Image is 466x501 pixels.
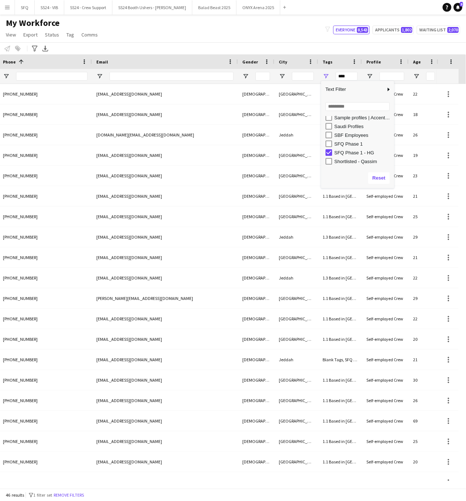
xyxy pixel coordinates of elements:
[238,472,274,492] div: [DEMOGRAPHIC_DATA]
[362,207,409,227] div: Self-employed Crew
[23,31,38,38] span: Export
[362,247,409,267] div: Self-employed Crew
[279,59,287,65] span: City
[334,124,392,129] div: Saudi Profiles
[401,27,412,33] span: 1,802
[318,227,362,247] div: 1.3 Based in [GEOGRAPHIC_DATA], 2.3 English Level = 3/3 Excellent , SFQ Phase 1 - HG
[238,350,274,370] div: [DEMOGRAPHIC_DATA]
[274,227,318,247] div: Jeddah
[292,72,314,81] input: City Filter Input
[92,104,238,124] div: [EMAIL_ADDRESS][DOMAIN_NAME]
[318,247,362,267] div: 1.1 Based in [GEOGRAPHIC_DATA], 1.3 Based in [GEOGRAPHIC_DATA], 1.4 Based in [GEOGRAPHIC_DATA], 1...
[409,186,439,206] div: 21
[52,491,85,499] button: Remove filters
[92,431,238,451] div: [EMAIL_ADDRESS][DOMAIN_NAME]
[109,72,234,81] input: Email Filter Input
[409,431,439,451] div: 25
[238,431,274,451] div: [DEMOGRAPHIC_DATA]
[318,268,362,288] div: 1.3 Based in [GEOGRAPHIC_DATA], 2.2 English Level = 2/3 Good, Presentable A, SFQ Phase 1 - HG
[318,186,362,206] div: 1.1 Based in [GEOGRAPHIC_DATA], 2.3 English Level = 3/3 Excellent , Presentable A, SFQ Phase 1 - HG
[238,247,274,267] div: [DEMOGRAPHIC_DATA]
[274,370,318,390] div: [GEOGRAPHIC_DATA]
[238,411,274,431] div: [DEMOGRAPHIC_DATA]
[279,73,285,80] button: Open Filter Menu
[334,132,392,138] div: SBF Employees
[20,30,41,39] a: Export
[460,2,463,7] span: 5
[362,268,409,288] div: Self-employed Crew
[333,26,370,34] button: Everyone8,543
[274,309,318,329] div: [GEOGRAPHIC_DATA]
[409,472,439,492] div: 20
[409,125,439,145] div: 26
[274,431,318,451] div: [GEOGRAPHIC_DATA]
[238,268,274,288] div: [DEMOGRAPHIC_DATA]
[409,227,439,247] div: 29
[362,452,409,472] div: Self-employed Crew
[64,0,112,15] button: SS24 - Crew Support
[242,73,249,80] button: Open Filter Menu
[274,288,318,308] div: [GEOGRAPHIC_DATA]
[238,145,274,165] div: [DEMOGRAPHIC_DATA]
[318,472,362,492] div: 1.1 Based in [GEOGRAPHIC_DATA], [GEOGRAPHIC_DATA] Phase 1 - HG
[242,59,258,65] span: Gender
[92,166,238,186] div: [EMAIL_ADDRESS][DOMAIN_NAME]
[409,452,439,472] div: 20
[318,145,362,165] div: 1.1 Based in [GEOGRAPHIC_DATA], [GEOGRAPHIC_DATA] Phase 1 - HG
[318,166,362,186] div: 2.3 English Level = 3/3 Excellent , Presentable A, Recruitment Caliber 1.1, SFQ Phase 1 - HG
[321,83,385,96] span: Text Filter
[368,172,390,184] button: Reset
[334,159,392,164] div: Shortlisted - Qassim
[362,227,409,247] div: Self-employed Crew
[6,31,16,38] span: View
[92,186,238,206] div: [EMAIL_ADDRESS][DOMAIN_NAME]
[362,350,409,370] div: Self-employed Crew
[3,59,16,65] span: Phone
[409,166,439,186] div: 23
[274,186,318,206] div: [GEOGRAPHIC_DATA]
[274,125,318,145] div: Jeddah
[409,309,439,329] div: 22
[81,31,98,38] span: Comms
[409,268,439,288] div: 22
[357,27,368,33] span: 8,543
[238,309,274,329] div: [DEMOGRAPHIC_DATA]
[238,84,274,104] div: [DEMOGRAPHIC_DATA]
[274,166,318,186] div: [GEOGRAPHIC_DATA]
[454,3,462,12] a: 5
[238,452,274,472] div: [DEMOGRAPHIC_DATA]
[45,31,59,38] span: Status
[92,309,238,329] div: [EMAIL_ADDRESS][DOMAIN_NAME]
[409,145,439,165] div: 19
[318,104,362,124] div: 1.1 Based in [GEOGRAPHIC_DATA], [GEOGRAPHIC_DATA] Phase 1 - HG
[33,492,52,498] span: 1 filter set
[318,288,362,308] div: 1.1 Based in [GEOGRAPHIC_DATA], 2.3 English Level = 3/3 Excellent , SFQ Phase 1 - HG, Speaks diff...
[318,309,362,329] div: 1.1 Based in [GEOGRAPHIC_DATA], 2.2 English Level = 2/3 Good, Presentable C, SFQ Phase 1 - HG
[362,431,409,451] div: Self-employed Crew
[274,350,318,370] div: Jeddah
[274,390,318,411] div: [GEOGRAPHIC_DATA]
[362,390,409,411] div: Self-employed Crew
[41,44,50,53] app-action-btn: Export XLSX
[373,26,414,34] button: Applicants1,802
[3,30,19,39] a: View
[274,145,318,165] div: [GEOGRAPHIC_DATA]
[274,207,318,227] div: [GEOGRAPHIC_DATA]
[112,0,192,15] button: SS24 Booth Ushers - [PERSON_NAME]
[362,370,409,390] div: Self-employed Crew
[409,104,439,124] div: 18
[274,84,318,104] div: [GEOGRAPHIC_DATA]
[409,84,439,104] div: 22
[92,350,238,370] div: [EMAIL_ADDRESS][DOMAIN_NAME]
[6,18,59,28] span: My Workforce
[274,247,318,267] div: [GEOGRAPHIC_DATA]
[366,59,381,65] span: Profile
[274,268,318,288] div: Jeddah
[238,390,274,411] div: [DEMOGRAPHIC_DATA]
[318,431,362,451] div: 1.1 Based in [GEOGRAPHIC_DATA], 2.3 English Level = 3/3 Excellent , SFQ Phase 1 - HG
[274,329,318,349] div: [GEOGRAPHIC_DATA]
[318,411,362,431] div: 1.1 Based in [GEOGRAPHIC_DATA], [GEOGRAPHIC_DATA] Phase 1 - HG
[92,452,238,472] div: [EMAIL_ADDRESS][DOMAIN_NAME]
[255,72,270,81] input: Gender Filter Input
[413,59,421,65] span: Age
